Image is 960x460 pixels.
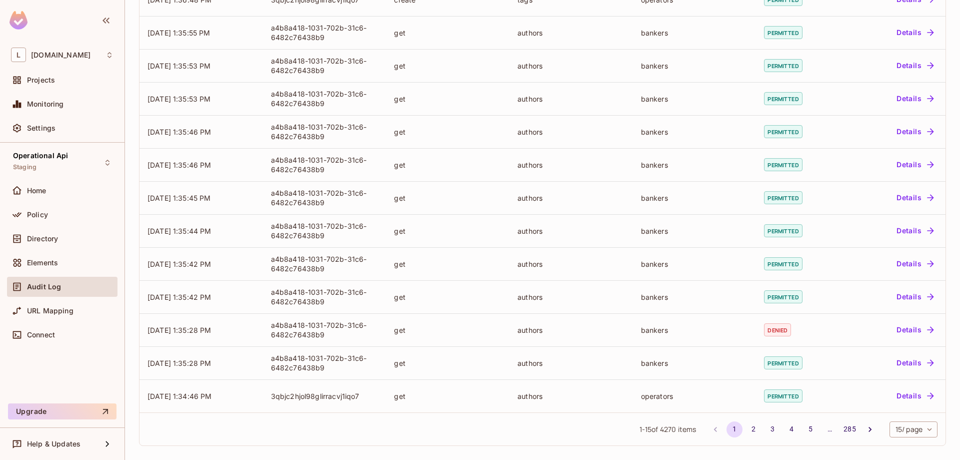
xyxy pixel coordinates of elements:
span: permitted [764,26,802,39]
span: [DATE] 1:35:46 PM [147,128,211,136]
div: get [394,28,501,38]
div: authors [517,292,625,302]
div: authors [517,226,625,236]
span: permitted [764,92,802,105]
span: permitted [764,191,802,204]
button: Upgrade [8,403,116,419]
button: Details [892,190,937,206]
div: get [394,391,501,401]
div: authors [517,391,625,401]
div: a4b8a418-1031-702b-31c6-6482c76438b9 [271,320,378,339]
span: [DATE] 1:35:28 PM [147,359,211,367]
span: Directory [27,235,58,243]
span: Audit Log [27,283,61,291]
span: [DATE] 1:35:46 PM [147,161,211,169]
span: Elements [27,259,58,267]
span: permitted [764,356,802,369]
button: Details [892,289,937,305]
div: a4b8a418-1031-702b-31c6-6482c76438b9 [271,122,378,141]
div: authors [517,160,625,170]
div: authors [517,259,625,269]
button: Go to page 2 [745,421,761,437]
nav: pagination navigation [706,421,879,437]
div: bankers [641,28,748,38]
div: 3qbjc2hjol98glirracvj1iqo7 [271,391,378,401]
button: Details [892,157,937,173]
span: permitted [764,290,802,303]
span: permitted [764,158,802,171]
div: authors [517,94,625,104]
span: Operational Api [13,152,68,160]
div: get [394,127,501,137]
span: L [11,48,26,62]
button: Details [892,58,937,74]
span: Policy [27,211,48,219]
div: 15 / page [889,421,937,437]
div: get [394,358,501,368]
span: permitted [764,389,802,402]
span: permitted [764,59,802,72]
button: page 1 [726,421,742,437]
span: [DATE] 1:35:44 PM [147,227,211,235]
span: permitted [764,257,802,270]
div: get [394,61,501,71]
button: Details [892,256,937,272]
button: Details [892,91,937,107]
span: [DATE] 1:35:55 PM [147,29,210,37]
div: authors [517,28,625,38]
div: get [394,160,501,170]
span: Settings [27,124,55,132]
button: Details [892,355,937,371]
span: [DATE] 1:35:42 PM [147,293,211,301]
span: Connect [27,331,55,339]
span: URL Mapping [27,307,73,315]
span: [DATE] 1:35:45 PM [147,194,211,202]
div: operators [641,391,748,401]
span: Monitoring [27,100,64,108]
div: bankers [641,193,748,203]
span: Staging [13,163,36,171]
div: a4b8a418-1031-702b-31c6-6482c76438b9 [271,188,378,207]
div: authors [517,127,625,137]
button: Go to page 285 [840,421,858,437]
span: Home [27,187,46,195]
span: [DATE] 1:35:42 PM [147,260,211,268]
div: get [394,193,501,203]
span: Help & Updates [27,440,80,448]
div: authors [517,61,625,71]
div: bankers [641,61,748,71]
span: denied [764,323,791,336]
button: Go to page 4 [783,421,799,437]
div: authors [517,193,625,203]
div: a4b8a418-1031-702b-31c6-6482c76438b9 [271,89,378,108]
span: [DATE] 1:35:53 PM [147,62,211,70]
div: a4b8a418-1031-702b-31c6-6482c76438b9 [271,221,378,240]
div: authors [517,325,625,335]
div: get [394,325,501,335]
div: get [394,292,501,302]
button: Details [892,25,937,41]
div: bankers [641,292,748,302]
div: get [394,94,501,104]
div: bankers [641,94,748,104]
button: Details [892,322,937,338]
img: SReyMgAAAABJRU5ErkJggg== [9,11,27,30]
span: permitted [764,224,802,237]
div: get [394,259,501,269]
span: [DATE] 1:34:46 PM [147,392,212,400]
div: a4b8a418-1031-702b-31c6-6482c76438b9 [271,155,378,174]
div: a4b8a418-1031-702b-31c6-6482c76438b9 [271,254,378,273]
span: [DATE] 1:35:53 PM [147,95,211,103]
button: Details [892,124,937,140]
div: a4b8a418-1031-702b-31c6-6482c76438b9 [271,287,378,306]
div: bankers [641,325,748,335]
button: Go to page 3 [764,421,780,437]
button: Go to page 5 [802,421,818,437]
div: … [821,424,837,434]
span: 1 - 15 of 4270 items [639,424,696,435]
div: bankers [641,358,748,368]
span: Projects [27,76,55,84]
span: permitted [764,125,802,138]
button: Go to next page [862,421,878,437]
span: Workspace: lakpa.cl [31,51,90,59]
